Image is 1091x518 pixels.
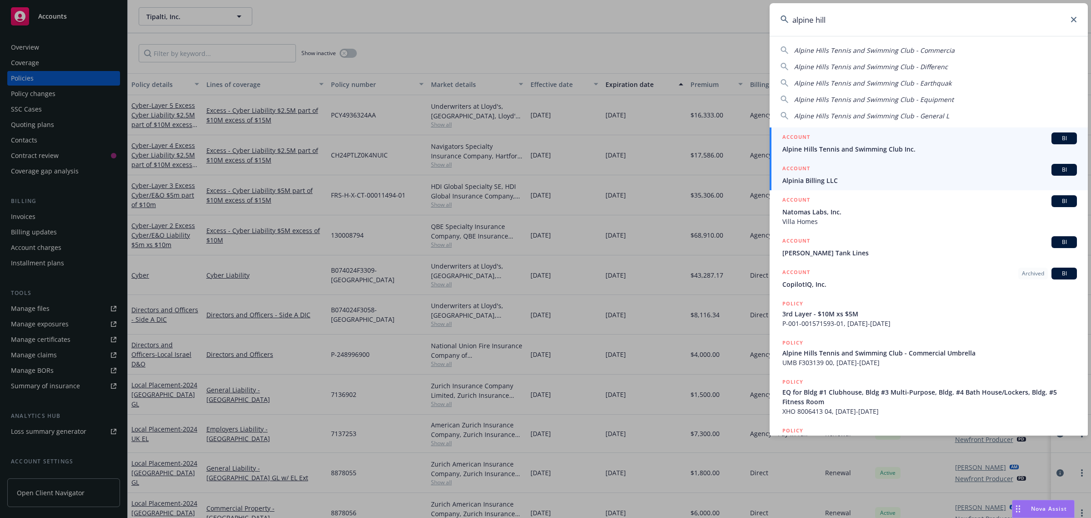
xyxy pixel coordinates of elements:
span: Nova Assist [1031,505,1067,513]
span: Alpine Hills Tennis and Swimming Club Inc. [782,144,1077,154]
span: Alpine Hills Tennis and Swimming Club - Commercial Umbrella [782,348,1077,358]
a: ACCOUNTArchivedBICopilotIQ, Inc. [770,263,1088,294]
a: POLICYEQ for Bldg #1 Clubhouse, Bldg #3 Multi-Purpose, Bldg. #4 Bath House/Lockers, Bldg. #5 Fitn... [770,372,1088,421]
input: Search... [770,3,1088,36]
span: BI [1055,166,1073,174]
span: BI [1055,238,1073,246]
span: Alpinia Billing LLC [782,176,1077,185]
a: POLICY3rd Layer - $10M xs $5MP-001-001571593-01, [DATE]-[DATE] [770,294,1088,333]
a: ACCOUNTBIAlpine Hills Tennis and Swimming Club Inc. [770,127,1088,159]
h5: POLICY [782,299,803,308]
span: Alpine Hills Tennis and Swimming Club - Earthquak [794,79,951,87]
h5: ACCOUNT [782,195,810,206]
h5: ACCOUNT [782,164,810,175]
h5: POLICY [782,426,803,435]
span: EQ for Bldg #1 Clubhouse, Bldg #3 Multi-Purpose, Bldg. #4 Bath House/Lockers, Bldg. #5 Fitness Room [782,387,1077,406]
span: CopilotIQ, Inc. [782,279,1077,289]
a: ACCOUNTBIAlpinia Billing LLC [770,159,1088,190]
span: BI [1055,134,1073,142]
span: BI [1055,269,1073,278]
h5: ACCOUNT [782,236,810,247]
span: Archived [1022,269,1044,278]
a: ACCOUNTBI[PERSON_NAME] Tank Lines [770,231,1088,263]
h5: ACCOUNT [782,268,810,279]
span: BI [1055,197,1073,205]
span: Villa Homes [782,217,1077,226]
span: Alpine Hills Tennis and Swimming Club - Differenc [794,62,948,71]
a: POLICY [770,421,1088,460]
span: 3rd Layer - $10M xs $5M [782,309,1077,319]
span: [PERSON_NAME] Tank Lines [782,248,1077,258]
button: Nova Assist [1012,500,1075,518]
span: Alpine Hills Tennis and Swimming Club - General L [794,112,949,120]
span: UMB F303139 00, [DATE]-[DATE] [782,358,1077,367]
a: ACCOUNTBINatomas Labs, Inc.Villa Homes [770,190,1088,231]
h5: POLICY [782,377,803,386]
span: P-001-001571593-01, [DATE]-[DATE] [782,319,1077,328]
span: Alpine Hills Tennis and Swimming Club - Equipment [794,95,954,104]
span: XHO 8006413 04, [DATE]-[DATE] [782,406,1077,416]
span: Alpine Hills Tennis and Swimming Club - Commercia [794,46,955,55]
a: POLICYAlpine Hills Tennis and Swimming Club - Commercial UmbrellaUMB F303139 00, [DATE]-[DATE] [770,333,1088,372]
span: Natomas Labs, Inc. [782,207,1077,217]
h5: ACCOUNT [782,132,810,143]
h5: POLICY [782,338,803,347]
div: Drag to move [1012,500,1024,518]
